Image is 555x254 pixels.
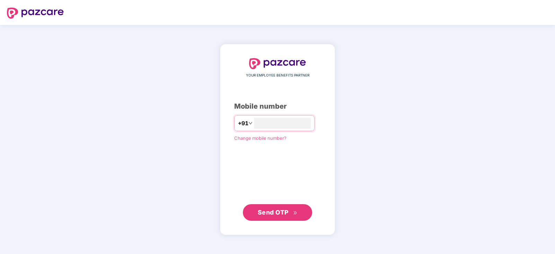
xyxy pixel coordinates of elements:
[293,211,298,215] span: double-right
[234,135,287,141] a: Change mobile number?
[234,101,321,112] div: Mobile number
[248,121,253,125] span: down
[249,58,306,69] img: logo
[243,204,312,221] button: Send OTPdouble-right
[7,8,64,19] img: logo
[246,73,309,78] span: YOUR EMPLOYEE BENEFITS PARTNER
[258,209,289,216] span: Send OTP
[238,119,248,128] span: +91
